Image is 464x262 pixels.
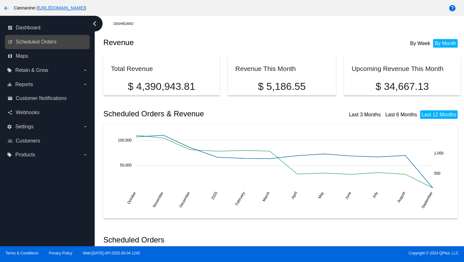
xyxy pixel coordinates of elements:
span: Reports [15,82,33,87]
a: dashboard Dashboard [8,23,88,33]
i: update [8,39,13,44]
a: map Maps [8,51,88,61]
i: dashboard [8,25,13,30]
text: 500 [434,171,440,175]
a: Terms & Conditions [5,251,38,255]
i: arrow_drop_down [83,152,88,157]
span: Maps [16,53,28,59]
mat-icon: arrow_back [3,4,10,12]
li: By Month [433,39,458,48]
span: Cannanine ( ) [14,5,86,10]
i: arrow_drop_down [83,124,88,129]
text: 2025 [211,191,219,200]
a: Web:[DATE] API:2025.09.04.1242 [83,251,140,255]
span: Retain & Grow [15,67,48,73]
text: September [421,191,434,209]
text: March [262,191,271,202]
i: arrow_drop_down [83,68,88,73]
span: Customers [16,138,40,144]
i: local_offer [7,68,12,73]
span: Dashboard [16,25,40,31]
i: local_offer [7,152,12,157]
text: April [291,191,298,200]
text: 100,000 [118,138,132,142]
text: November [152,191,164,208]
span: Settings [15,124,33,130]
text: May [317,191,324,199]
h2: Scheduled Orders [103,236,282,244]
i: map [8,54,13,59]
text: February [235,191,246,206]
i: email [8,96,13,101]
text: July [372,191,379,199]
span: Webhooks [16,110,39,115]
text: June [344,191,352,200]
a: Dashboard [113,19,139,29]
text: 50,000 [120,163,132,167]
p: $ 5,186.55 [235,81,329,92]
h2: Total Revenue [111,65,153,72]
a: Last 3 Months [349,112,381,117]
i: people_outline [8,138,13,143]
i: settings [7,124,12,129]
a: Privacy Policy [49,251,73,255]
span: Products [15,152,35,158]
text: August [396,191,406,203]
i: arrow_drop_down [83,82,88,87]
h2: Revenue This Month [235,65,296,72]
a: Last 12 Months [422,112,456,117]
a: people_outline Customers [8,136,88,146]
text: October [127,191,137,205]
li: By Week [408,39,432,48]
text: December [178,191,191,208]
a: email Customer Notifications [8,93,88,103]
span: Customer Notifications [16,96,67,101]
a: share Webhooks [8,108,88,118]
i: share [8,110,13,115]
span: Copyright © 2024 QPilot, LLC [237,251,459,255]
h2: Revenue [103,38,282,47]
mat-icon: help [449,4,456,12]
p: $ 4,390,943.81 [111,81,212,92]
a: update Scheduled Orders [8,37,88,47]
a: Last 6 Months [385,112,417,117]
text: 1,000 [434,151,443,155]
h2: Upcoming Revenue This Month [352,65,443,72]
p: $ 34,667.13 [352,81,453,92]
span: Scheduled Orders [16,39,57,45]
i: chevron_left [90,19,100,29]
a: [URL][DOMAIN_NAME] [38,5,85,10]
i: equalizer [7,82,12,87]
h2: Scheduled Orders & Revenue [103,109,282,118]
